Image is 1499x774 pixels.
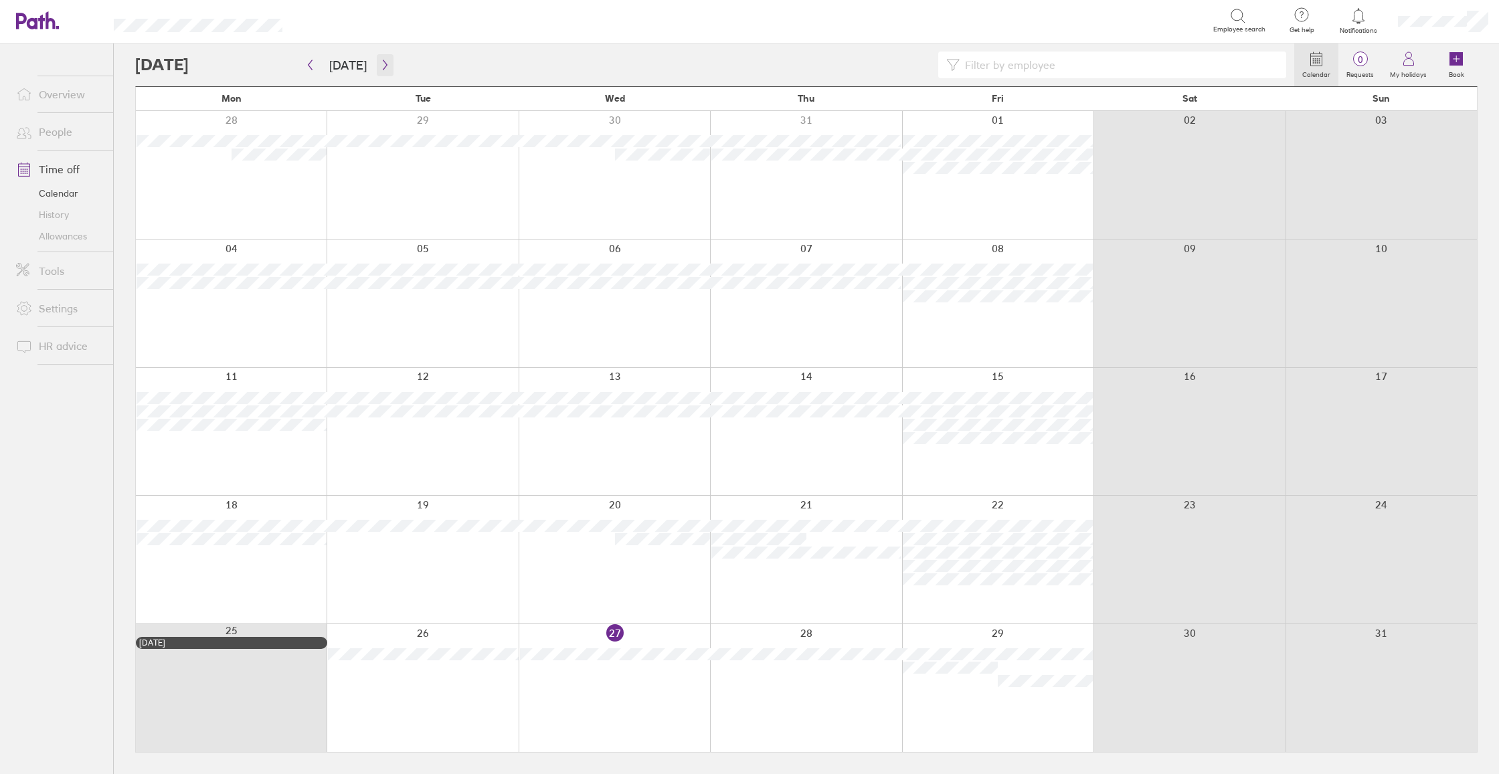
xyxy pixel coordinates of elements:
[5,258,113,284] a: Tools
[5,295,113,322] a: Settings
[5,225,113,247] a: Allowances
[5,183,113,204] a: Calendar
[5,332,113,359] a: HR advice
[416,93,431,104] span: Tue
[319,14,353,26] div: Search
[1294,43,1338,86] a: Calendar
[605,93,625,104] span: Wed
[1435,43,1478,86] a: Book
[960,52,1278,78] input: Filter by employee
[992,93,1004,104] span: Fri
[5,204,113,225] a: History
[1182,93,1197,104] span: Sat
[1338,67,1382,79] label: Requests
[1213,25,1265,33] span: Employee search
[1338,43,1382,86] a: 0Requests
[1441,67,1472,79] label: Book
[1338,54,1382,65] span: 0
[139,638,324,648] div: [DATE]
[1382,67,1435,79] label: My holidays
[319,54,377,76] button: [DATE]
[5,118,113,145] a: People
[5,81,113,108] a: Overview
[222,93,242,104] span: Mon
[1294,67,1338,79] label: Calendar
[1373,93,1390,104] span: Sun
[1337,27,1381,35] span: Notifications
[1337,7,1381,35] a: Notifications
[5,156,113,183] a: Time off
[1382,43,1435,86] a: My holidays
[1280,26,1324,34] span: Get help
[798,93,814,104] span: Thu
